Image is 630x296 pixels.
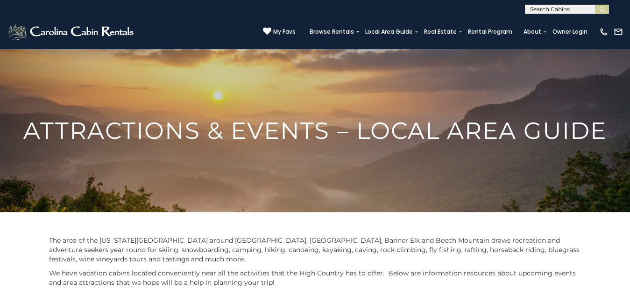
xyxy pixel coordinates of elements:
p: The area of the [US_STATE][GEOGRAPHIC_DATA] around [GEOGRAPHIC_DATA], [GEOGRAPHIC_DATA], Banner E... [49,236,581,264]
a: Rental Program [463,25,517,38]
img: White-1-2.png [7,22,136,41]
a: Real Estate [419,25,461,38]
img: mail-regular-white.png [614,27,623,36]
a: About [519,25,546,38]
a: Local Area Guide [361,25,418,38]
a: My Favs [263,27,296,36]
span: My Favs [273,28,296,36]
p: We have vacation cabins located conveniently near all the activities that the High Country has to... [49,268,581,287]
a: Owner Login [548,25,592,38]
a: Browse Rentals [305,25,359,38]
img: phone-regular-white.png [599,27,609,36]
